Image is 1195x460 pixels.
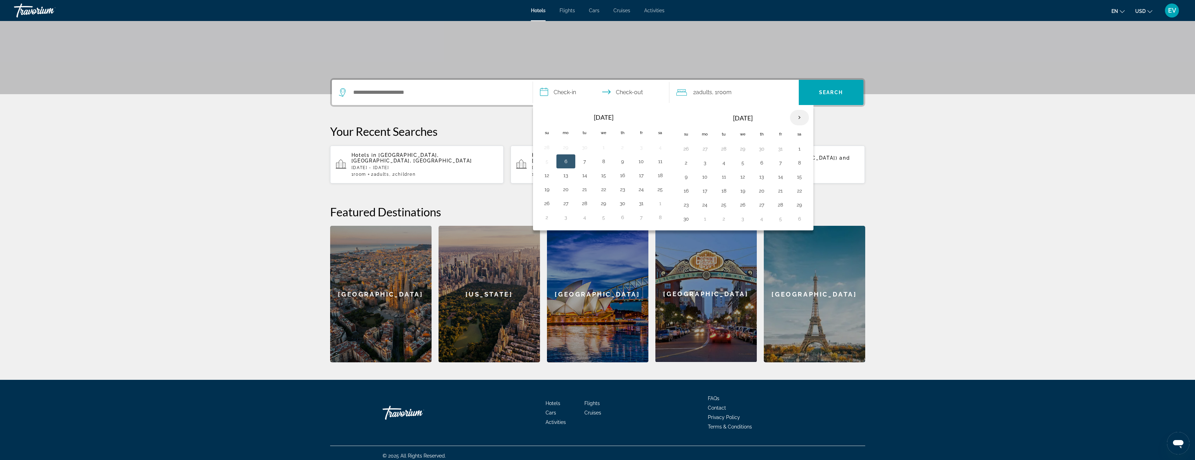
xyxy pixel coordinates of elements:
[330,226,432,362] a: Barcelona[GEOGRAPHIC_DATA]
[584,410,601,416] a: Cruises
[546,410,556,416] span: Cars
[617,142,628,152] button: Day 2
[1135,6,1152,16] button: Change currency
[775,172,786,182] button: Day 14
[699,158,711,168] button: Day 3
[819,90,843,95] span: Search
[775,144,786,154] button: Day 31
[1135,8,1146,14] span: USD
[708,424,752,430] span: Terms & Conditions
[353,87,522,98] input: Search hotel destination
[579,170,590,180] button: Day 14
[541,142,553,152] button: Day 28
[351,172,366,177] span: 1
[693,88,712,97] span: 2
[794,200,805,210] button: Day 29
[681,200,692,210] button: Day 23
[681,158,692,168] button: Day 2
[756,158,767,168] button: Day 6
[531,8,546,13] span: Hotels
[374,172,389,177] span: Adults
[584,400,600,406] a: Flights
[775,200,786,210] button: Day 28
[655,142,666,152] button: Day 4
[699,200,711,210] button: Day 24
[794,186,805,196] button: Day 22
[532,172,547,177] span: 1
[708,414,740,420] span: Privacy Policy
[371,172,389,177] span: 2
[1111,8,1118,14] span: en
[655,212,666,222] button: Day 8
[617,170,628,180] button: Day 16
[598,184,609,194] button: Day 22
[718,186,730,196] button: Day 18
[699,214,711,224] button: Day 1
[546,400,560,406] a: Hotels
[708,396,719,401] a: FAQs
[636,142,647,152] button: Day 3
[617,184,628,194] button: Day 23
[613,8,630,13] a: Cruises
[546,419,566,425] span: Activities
[541,156,553,166] button: Day 5
[756,186,767,196] button: Day 20
[541,170,553,180] button: Day 12
[532,165,679,170] p: [DATE] - [DATE]
[681,172,692,182] button: Day 9
[737,214,748,224] button: Day 3
[330,124,865,138] p: Your Recent Searches
[718,158,730,168] button: Day 4
[718,214,730,224] button: Day 2
[636,198,647,208] button: Day 31
[598,212,609,222] button: Day 5
[712,88,732,97] span: , 1
[541,212,553,222] button: Day 2
[439,226,540,362] a: New York[US_STATE]
[354,172,366,177] span: Room
[533,80,669,105] button: Select check in and out date
[799,80,863,105] button: Search
[655,170,666,180] button: Day 18
[681,214,692,224] button: Day 30
[737,144,748,154] button: Day 29
[589,8,599,13] a: Cars
[579,142,590,152] button: Day 30
[636,156,647,166] button: Day 10
[636,170,647,180] button: Day 17
[395,172,415,177] span: Children
[439,226,540,362] div: [US_STATE]
[636,184,647,194] button: Day 24
[669,80,799,105] button: Travelers: 2 adults, 0 children
[737,186,748,196] button: Day 19
[598,156,609,166] button: Day 8
[737,158,748,168] button: Day 5
[560,142,571,152] button: Day 29
[579,184,590,194] button: Day 21
[538,110,670,224] table: Left calendar grid
[790,110,809,126] button: Next month
[389,172,416,177] span: , 2
[655,226,757,362] a: San Diego[GEOGRAPHIC_DATA]
[708,405,726,411] a: Contact
[756,172,767,182] button: Day 13
[775,214,786,224] button: Day 5
[775,186,786,196] button: Day 21
[1168,7,1176,14] span: EV
[681,144,692,154] button: Day 26
[644,8,664,13] a: Activities
[655,184,666,194] button: Day 25
[560,8,575,13] a: Flights
[579,198,590,208] button: Day 28
[794,158,805,168] button: Day 8
[655,226,757,362] div: [GEOGRAPHIC_DATA]
[383,402,453,423] a: Go Home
